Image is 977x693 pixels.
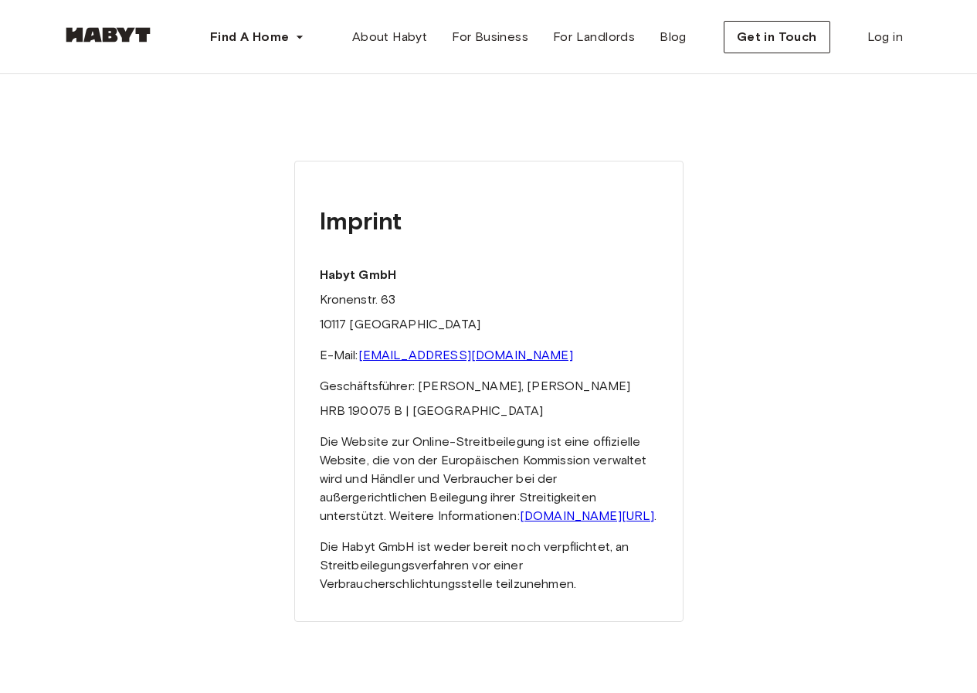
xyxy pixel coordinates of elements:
[320,402,658,420] p: HRB 190075 B | [GEOGRAPHIC_DATA]
[352,28,427,46] span: About Habyt
[198,22,317,53] button: Find A Home
[660,28,687,46] span: Blog
[867,28,903,46] span: Log in
[737,28,817,46] span: Get in Touch
[320,267,397,282] strong: Habyt GmbH
[520,508,655,523] a: [DOMAIN_NAME][URL]
[210,28,289,46] span: Find A Home
[452,28,528,46] span: For Business
[553,28,635,46] span: For Landlords
[647,22,699,53] a: Blog
[320,377,658,396] p: Geschäftsführer: [PERSON_NAME], [PERSON_NAME]
[320,346,658,365] p: E-Mail:
[724,21,830,53] button: Get in Touch
[320,290,658,309] p: Kronenstr. 63
[62,27,154,42] img: Habyt
[340,22,439,53] a: About Habyt
[358,348,573,362] a: [EMAIL_ADDRESS][DOMAIN_NAME]
[320,206,402,236] strong: Imprint
[541,22,647,53] a: For Landlords
[320,538,658,593] p: Die Habyt GmbH ist weder bereit noch verpflichtet, an Streitbeilegungsverfahren vor einer Verbrau...
[320,433,658,525] p: Die Website zur Online-Streitbeilegung ist eine offizielle Website, die von der Europäischen Komm...
[855,22,915,53] a: Log in
[320,315,658,334] p: 10117 [GEOGRAPHIC_DATA]
[439,22,541,53] a: For Business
